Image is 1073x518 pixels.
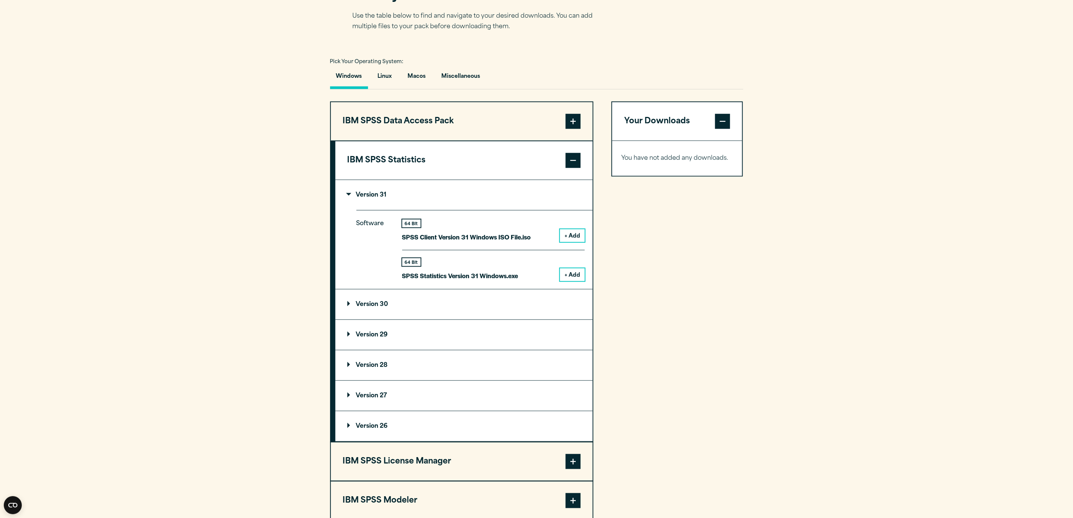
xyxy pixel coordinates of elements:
button: Linux [372,68,398,89]
p: Version 28 [347,362,388,368]
button: Windows [330,68,368,89]
button: IBM SPSS Statistics [335,141,593,180]
summary: Version 28 [335,350,593,380]
span: Pick Your Operating System: [330,59,404,64]
div: 64 Bit [402,220,421,227]
p: SPSS Statistics Version 31 Windows.exe [402,270,518,281]
p: Version 27 [347,393,387,399]
button: Your Downloads [612,102,742,141]
button: Open CMP widget [4,496,22,514]
p: Version 30 [347,301,388,307]
div: IBM SPSS Statistics [335,180,593,442]
summary: Version 31 [335,180,593,210]
summary: Version 30 [335,289,593,320]
div: 64 Bit [402,258,421,266]
summary: Version 27 [335,381,593,411]
summary: Version 26 [335,411,593,441]
button: IBM SPSS License Manager [331,442,593,481]
p: Software [356,218,390,275]
summary: Version 29 [335,320,593,350]
button: IBM SPSS Data Access Pack [331,102,593,141]
button: Macos [402,68,432,89]
p: You have not added any downloads. [622,153,733,164]
button: + Add [560,229,585,242]
p: SPSS Client Version 31 Windows ISO File.iso [402,232,531,242]
p: Version 26 [347,423,388,429]
p: Version 31 [347,192,387,198]
p: Use the table below to find and navigate to your desired downloads. You can add multiple files to... [353,11,604,33]
p: Version 29 [347,332,388,338]
button: Miscellaneous [436,68,486,89]
div: Your Downloads [612,141,742,176]
button: + Add [560,268,585,281]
